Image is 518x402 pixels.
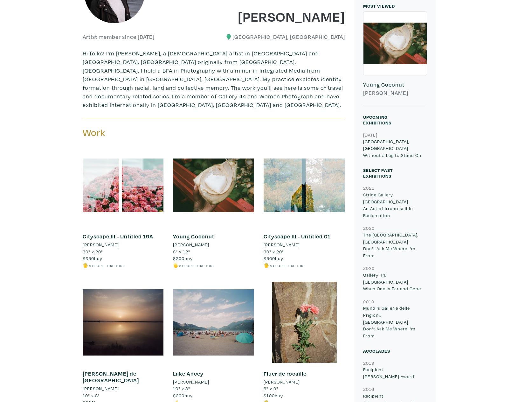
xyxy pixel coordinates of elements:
[264,255,283,261] span: buy
[363,360,374,366] small: 2019
[363,89,427,96] h6: [PERSON_NAME]
[264,255,275,261] span: $500
[173,241,254,248] a: [PERSON_NAME]
[83,233,153,240] a: Cityscape III - Untitled 19A
[264,241,345,248] a: [PERSON_NAME]
[83,241,164,248] a: [PERSON_NAME]
[89,263,124,268] small: 4 people like this
[264,233,330,240] a: Cityscape III - Untitled 01
[83,385,164,392] a: [PERSON_NAME]
[83,255,94,261] span: $350
[83,262,164,269] li: 🖐️
[173,255,193,261] span: buy
[173,249,190,255] span: 8" x 12"
[264,385,278,391] span: 6" x 9"
[363,299,374,305] small: 2019
[363,132,377,138] small: [DATE]
[218,8,345,25] h1: [PERSON_NAME]
[363,138,427,159] p: [GEOGRAPHIC_DATA], [GEOGRAPHIC_DATA] Without a Leg to Stand On
[363,81,427,88] h6: Young Coconut
[363,272,427,292] p: Gallery 44, [GEOGRAPHIC_DATA] When One Is Far and Gone
[173,385,190,391] span: 10" x 8"
[83,33,155,40] h6: Artist member since [DATE]
[270,263,305,268] small: 4 people like this
[83,255,102,261] span: buy
[363,225,375,231] small: 2020
[264,262,345,269] li: 🖐️
[83,127,209,139] h3: Work
[173,262,254,269] li: 🖐️
[83,370,139,384] a: [PERSON_NAME] de [GEOGRAPHIC_DATA]
[218,33,345,40] h6: [GEOGRAPHIC_DATA], [GEOGRAPHIC_DATA]
[363,305,427,339] p: Mundi’s Gallerie delle Prigioni, [GEOGRAPHIC_DATA] Don't Ask Me Where I'm From
[173,241,209,248] li: [PERSON_NAME]
[264,392,275,398] span: $100
[173,255,184,261] span: $300
[173,392,184,398] span: $200
[363,265,375,271] small: 2020
[264,392,283,398] span: buy
[363,114,391,126] small: Upcoming Exhibitions
[179,263,214,268] small: 3 people like this
[264,378,345,385] a: [PERSON_NAME]
[83,49,345,109] p: Hi folks! I'm [PERSON_NAME], a [DEMOGRAPHIC_DATA] artist in [GEOGRAPHIC_DATA] and [GEOGRAPHIC_DAT...
[264,249,284,255] span: 30" x 20"
[363,11,427,105] a: Young Coconut [PERSON_NAME]
[363,185,374,191] small: 2021
[363,231,427,259] p: The [GEOGRAPHIC_DATA], [GEOGRAPHIC_DATA] Don't Ask Me Where I'm From
[363,386,374,392] small: 2016
[363,348,390,354] small: Accolades
[83,385,119,392] li: [PERSON_NAME]
[363,366,427,380] p: Recipient [PERSON_NAME] Award
[363,3,395,9] small: MOST VIEWED
[83,249,103,255] span: 30" x 20"
[173,233,214,240] a: Young Coconut
[173,378,209,385] li: [PERSON_NAME]
[363,167,393,179] small: Select Past Exhibitions
[264,378,300,385] li: [PERSON_NAME]
[173,392,193,398] span: buy
[363,191,427,219] p: Stride Gallery, [GEOGRAPHIC_DATA] An Act of Irrepressible Reclamation
[173,370,204,377] a: Lake Ancey
[173,378,254,385] a: [PERSON_NAME]
[264,241,300,248] li: [PERSON_NAME]
[264,370,307,377] a: Fluer de rocaille
[83,392,100,398] span: 10" x 8"
[83,241,119,248] li: [PERSON_NAME]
